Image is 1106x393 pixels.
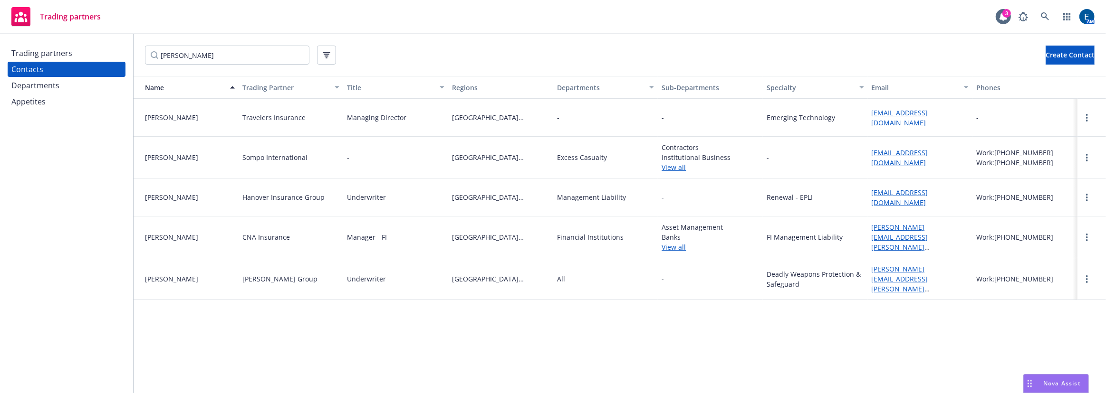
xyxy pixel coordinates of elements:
[1081,152,1093,163] a: more
[557,112,559,122] div: -
[972,76,1077,99] button: Phones
[872,223,928,262] a: [PERSON_NAME][EMAIL_ADDRESS][PERSON_NAME][DOMAIN_NAME]
[767,232,843,242] div: FI Management Liability
[8,3,105,30] a: Trading partners
[452,274,549,284] span: [GEOGRAPHIC_DATA][US_STATE]
[662,222,759,232] span: Asset Management
[763,76,868,99] button: Specialty
[557,274,565,284] div: All
[40,13,101,20] span: Trading partners
[11,62,43,77] div: Contacts
[1024,374,1036,393] div: Drag to move
[1081,192,1093,203] a: more
[1046,50,1095,59] span: Create Contact
[1058,7,1077,26] a: Switch app
[242,274,317,284] div: [PERSON_NAME] Group
[1081,232,1093,243] a: more
[242,232,290,242] div: CNA Insurance
[347,152,349,162] div: -
[452,192,549,202] span: [GEOGRAPHIC_DATA][US_STATE]
[662,242,759,252] a: View all
[1081,273,1093,285] a: more
[557,152,607,162] div: Excess Casualty
[767,192,813,202] div: Renewal - EPLI
[242,152,308,162] div: Sompo International
[1014,7,1033,26] a: Report a Bug
[662,274,759,284] span: -
[976,274,1074,284] div: Work: [PHONE_NUMBER]
[242,83,329,93] div: Trading Partner
[452,112,549,122] span: [GEOGRAPHIC_DATA][US_STATE]
[452,232,549,242] span: [GEOGRAPHIC_DATA][US_STATE]
[557,232,624,242] div: Financial Institutions
[976,232,1074,242] div: Work: [PHONE_NUMBER]
[343,76,448,99] button: Title
[8,62,125,77] a: Contacts
[872,264,928,313] a: [PERSON_NAME][EMAIL_ADDRESS][PERSON_NAME][PERSON_NAME][DOMAIN_NAME]
[8,94,125,109] a: Appetites
[145,192,235,202] div: [PERSON_NAME]
[145,112,235,122] div: [PERSON_NAME]
[1036,7,1055,26] a: Search
[8,78,125,93] a: Departments
[137,83,224,93] div: Name
[347,232,387,242] div: Manager - FI
[868,76,973,99] button: Email
[11,46,72,61] div: Trading partners
[767,83,854,93] div: Specialty
[347,192,386,202] div: Underwriter
[1002,9,1011,18] div: 3
[8,46,125,61] a: Trading partners
[662,142,759,152] span: Contractors
[239,76,344,99] button: Trading Partner
[872,148,928,167] a: [EMAIL_ADDRESS][DOMAIN_NAME]
[1046,46,1095,65] button: Create Contact
[662,152,759,162] span: Institutional Business
[557,83,644,93] div: Departments
[662,232,759,242] span: Banks
[767,269,864,289] div: Deadly Weapons Protection & Safeguard
[145,152,235,162] div: [PERSON_NAME]
[662,83,759,93] div: Sub-Departments
[662,192,664,202] span: -
[11,94,46,109] div: Appetites
[134,76,239,99] button: Name
[976,148,1074,158] div: Work: [PHONE_NUMBER]
[976,83,1074,93] div: Phones
[347,83,434,93] div: Title
[976,158,1074,168] div: Work: [PHONE_NUMBER]
[872,83,959,93] div: Email
[767,152,769,162] div: -
[662,112,759,122] span: -
[347,112,406,122] div: Managing Director
[1079,9,1095,24] img: photo
[1081,112,1093,123] a: more
[1023,374,1089,393] button: Nova Assist
[452,152,549,162] span: [GEOGRAPHIC_DATA][US_STATE]
[662,162,759,172] a: View all
[976,112,979,122] div: -
[872,108,928,127] a: [EMAIL_ADDRESS][DOMAIN_NAME]
[767,112,835,122] div: Emerging Technology
[145,274,235,284] div: [PERSON_NAME]
[145,232,235,242] div: [PERSON_NAME]
[11,78,59,93] div: Departments
[976,192,1074,202] div: Work: [PHONE_NUMBER]
[452,83,549,93] div: Regions
[242,112,306,122] div: Travelers Insurance
[553,76,658,99] button: Departments
[1043,379,1081,387] span: Nova Assist
[658,76,763,99] button: Sub-Departments
[347,274,386,284] div: Underwriter
[557,192,626,202] div: Management Liability
[448,76,553,99] button: Regions
[872,188,928,207] a: [EMAIL_ADDRESS][DOMAIN_NAME]
[242,192,325,202] div: Hanover Insurance Group
[145,46,309,65] input: Filter by keyword...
